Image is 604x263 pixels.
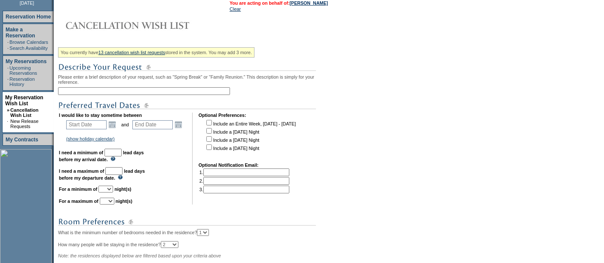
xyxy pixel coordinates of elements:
img: questionMark_lightBlue.gif [118,175,123,180]
a: Browse Calendars [9,40,48,45]
input: Date format: M/D/Y. Shortcut keys: [T] for Today. [UP] or [.] for Next Day. [DOWN] or [,] for Pre... [132,120,173,129]
a: My Contracts [6,137,38,143]
a: Upcoming Reservations [9,65,37,76]
img: subTtlRoomPreferences.gif [58,217,316,227]
a: 13 cancellation wish list requests [98,50,165,55]
a: Open the calendar popup. [107,120,117,129]
b: lead days before my arrival date. [59,150,144,162]
a: Clear [230,6,241,12]
td: · [7,46,9,51]
a: (show holiday calendar) [66,136,115,141]
a: My Reservations [6,58,46,64]
b: I would like to stay sometime between [59,113,142,118]
a: [PERSON_NAME] [290,0,328,6]
b: For a minimum of [59,187,97,192]
a: Reservation Home [6,14,51,20]
span: Note: the residences displayed below are filtered based upon your criteria above [58,253,221,258]
td: · [7,40,9,45]
b: lead days before my departure date. [59,168,145,180]
td: Include an Entire Week, [DATE] - [DATE] Include a [DATE] Night Include a [DATE] Night Include a [... [205,119,296,156]
a: Open the calendar popup. [174,120,183,129]
b: I need a maximum of [59,168,104,174]
img: Cancellation Wish List [58,17,230,34]
a: Search Availability [9,46,48,51]
b: » [7,107,9,113]
td: and [120,119,130,131]
img: questionMark_lightBlue.gif [110,156,116,161]
td: · [7,65,9,76]
a: New Release Requests [10,119,38,129]
span: [DATE] [20,0,34,6]
b: For a maximum of [59,199,98,204]
input: Date format: M/D/Y. Shortcut keys: [T] for Today. [UP] or [.] for Next Day. [DOWN] or [,] for Pre... [66,120,107,129]
span: You are acting on behalf of: [230,0,328,6]
a: Reservation History [9,76,35,87]
b: I need a minimum of [59,150,103,155]
td: · [7,119,9,129]
td: 1. [199,168,289,176]
a: Cancellation Wish List [10,107,38,118]
b: night(s) [114,187,131,192]
b: Optional Preferences: [199,113,246,118]
div: You currently have stored in the system. You may add 3 more. [58,47,254,58]
td: 2. [199,177,289,185]
td: 3. [199,186,289,193]
td: · [7,76,9,87]
b: night(s) [116,199,132,204]
a: Make a Reservation [6,27,35,39]
b: Optional Notification Email: [199,162,259,168]
a: My Reservation Wish List [5,95,43,107]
